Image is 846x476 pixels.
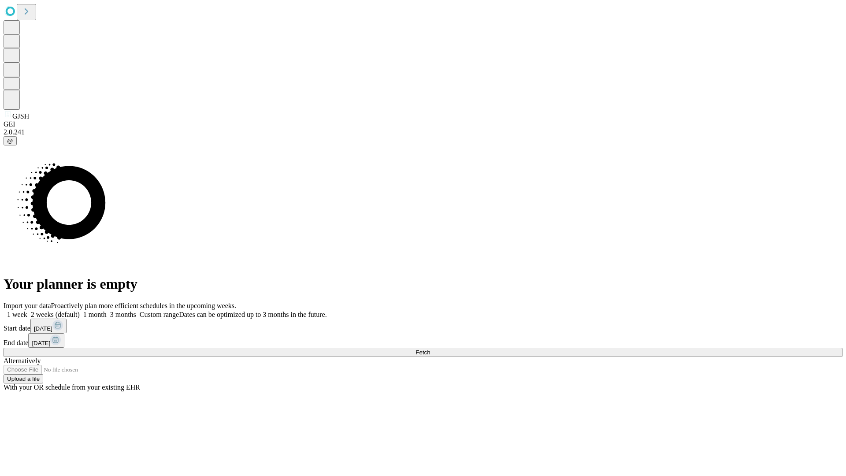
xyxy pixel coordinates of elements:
button: @ [4,136,17,145]
span: [DATE] [32,340,50,346]
span: @ [7,138,13,144]
button: Fetch [4,348,842,357]
span: Custom range [140,311,179,318]
span: With your OR schedule from your existing EHR [4,383,140,391]
div: Start date [4,319,842,333]
span: Proactively plan more efficient schedules in the upcoming weeks. [51,302,236,309]
div: 2.0.241 [4,128,842,136]
span: 1 month [83,311,107,318]
span: 1 week [7,311,27,318]
span: Import your data [4,302,51,309]
h1: Your planner is empty [4,276,842,292]
button: [DATE] [30,319,67,333]
span: [DATE] [34,325,52,332]
span: Alternatively [4,357,41,364]
button: Upload a file [4,374,43,383]
div: GEI [4,120,842,128]
span: 3 months [110,311,136,318]
button: [DATE] [28,333,64,348]
span: Dates can be optimized up to 3 months in the future. [179,311,327,318]
span: GJSH [12,112,29,120]
span: Fetch [416,349,430,356]
span: 2 weeks (default) [31,311,80,318]
div: End date [4,333,842,348]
